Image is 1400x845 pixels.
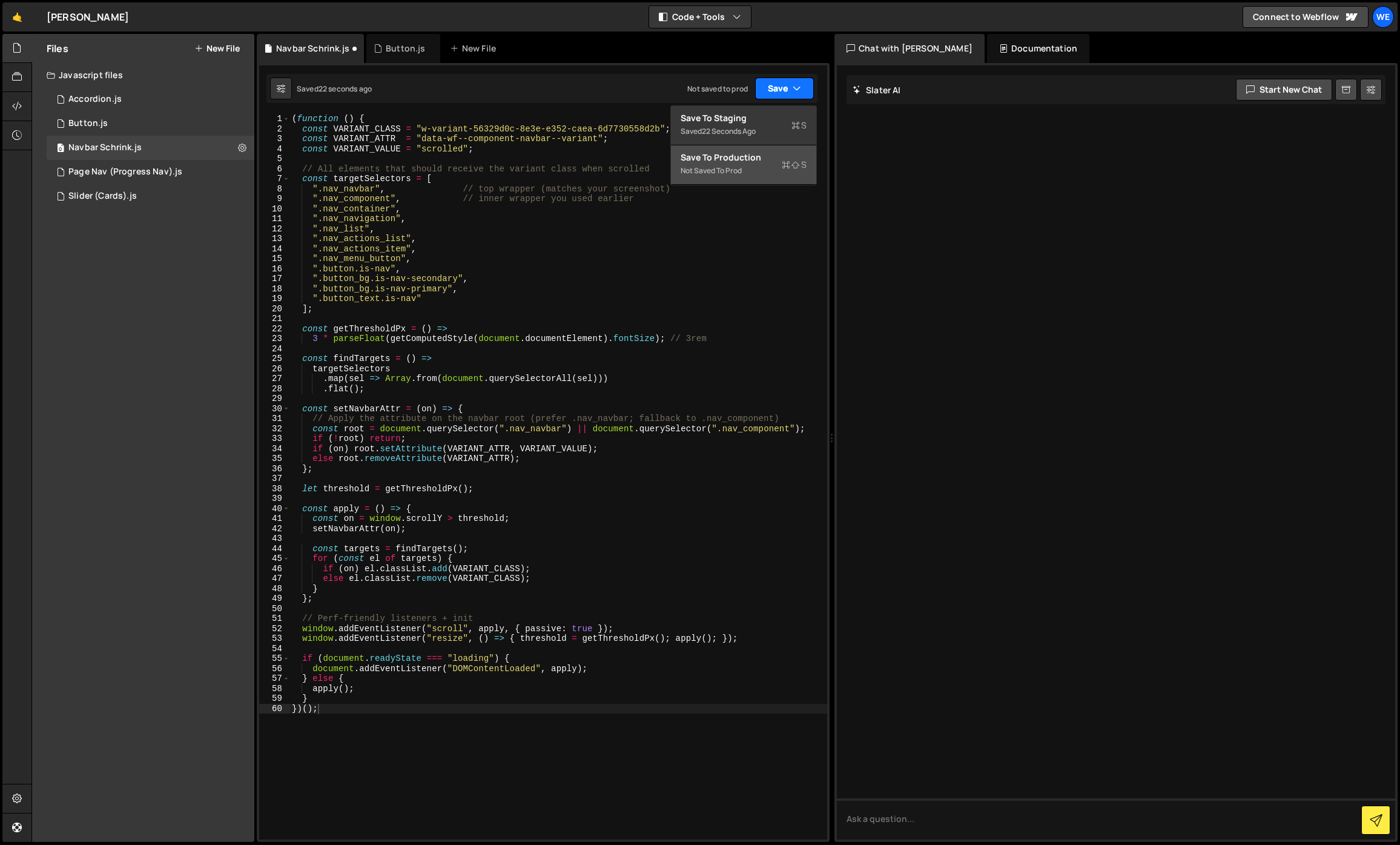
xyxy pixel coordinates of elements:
div: 40 [259,504,290,514]
div: 16252/43821.js [47,160,254,184]
div: 32 [259,424,290,434]
div: 47 [259,574,290,584]
div: 50 [259,604,290,614]
div: 16252/43832.js [47,184,254,208]
div: Not saved to prod [687,84,748,94]
div: 26 [259,364,290,374]
a: We [1372,6,1394,28]
span: S [782,159,807,171]
div: 29 [259,394,290,404]
a: 🤙 [2,2,32,31]
a: Connect to Webflow [1243,6,1369,28]
div: Not saved to prod [681,164,807,178]
div: 11 [259,214,290,224]
div: 22 seconds ago [319,84,372,94]
div: 43 [259,534,290,544]
div: Page Nav (Progress Nav).js [68,167,182,177]
div: 36 [259,464,290,474]
div: Saved [297,84,372,94]
div: 6 [259,164,290,174]
div: 21 [259,314,290,324]
div: 28 [259,384,290,394]
div: 46 [259,564,290,574]
div: 18 [259,284,290,294]
div: 14 [259,244,290,254]
div: 9 [259,194,290,204]
div: Javascript files [32,63,254,87]
div: 22 [259,324,290,334]
div: 10 [259,204,290,214]
div: 13 [259,234,290,244]
div: 3 [259,134,290,144]
button: Save to StagingS Saved22 seconds ago [671,106,816,145]
div: 27 [259,374,290,384]
div: Documentation [987,34,1089,63]
div: 20 [259,304,290,314]
div: 7 [259,174,290,184]
div: 37 [259,474,290,484]
div: 2 [259,124,290,134]
div: 17 [259,274,290,284]
div: 31 [259,414,290,424]
div: [PERSON_NAME] [47,10,129,24]
div: New File [450,42,501,55]
div: Code + Tools [670,105,817,185]
span: S [791,119,807,131]
div: Save to Production [681,151,807,164]
button: Code + Tools [649,6,751,28]
div: Save to Staging [681,112,807,124]
div: 16252/46002.js [47,136,254,160]
div: 8 [259,184,290,194]
div: 55 [259,654,290,664]
div: Navbar Schrink.js [276,42,349,55]
div: 39 [259,494,290,504]
div: Saved [681,124,807,139]
h2: Slater AI [853,84,901,96]
div: 19 [259,294,290,304]
div: 59 [259,694,290,704]
div: 33 [259,434,290,444]
div: 4 [259,144,290,154]
div: Chat with [PERSON_NAME] [834,34,985,63]
div: 16 [259,264,290,274]
div: 45 [259,554,290,564]
div: 35 [259,454,290,464]
div: 5 [259,154,290,164]
div: 16252/43826.js [47,87,254,111]
div: 15 [259,254,290,264]
div: 48 [259,584,290,594]
button: Save [755,78,814,99]
div: 51 [259,614,290,624]
div: Button.js [68,118,108,129]
div: 23 [259,334,290,344]
div: 30 [259,404,290,414]
div: Navbar Schrink.js [68,142,142,153]
div: 24 [259,344,290,354]
div: 34 [259,444,290,454]
div: 56 [259,664,290,674]
div: 49 [259,594,290,604]
div: 38 [259,484,290,494]
h2: Files [47,42,68,55]
div: 58 [259,684,290,694]
div: Button.js [386,42,425,55]
button: Start new chat [1236,79,1332,101]
div: 1 [259,114,290,124]
div: Slider (Cards).js [68,191,137,202]
div: 52 [259,624,290,634]
div: 42 [259,524,290,534]
div: 12 [259,224,290,234]
div: 44 [259,544,290,554]
span: 0 [57,144,64,154]
button: New File [194,44,240,53]
div: Accordion.js [68,94,122,105]
div: 60 [259,704,290,714]
div: 22 seconds ago [702,126,756,136]
div: 41 [259,514,290,524]
div: 57 [259,674,290,684]
div: 54 [259,644,290,654]
button: Save to ProductionS Not saved to prod [671,145,816,185]
div: 25 [259,354,290,364]
div: 16252/45770.js [47,111,254,136]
